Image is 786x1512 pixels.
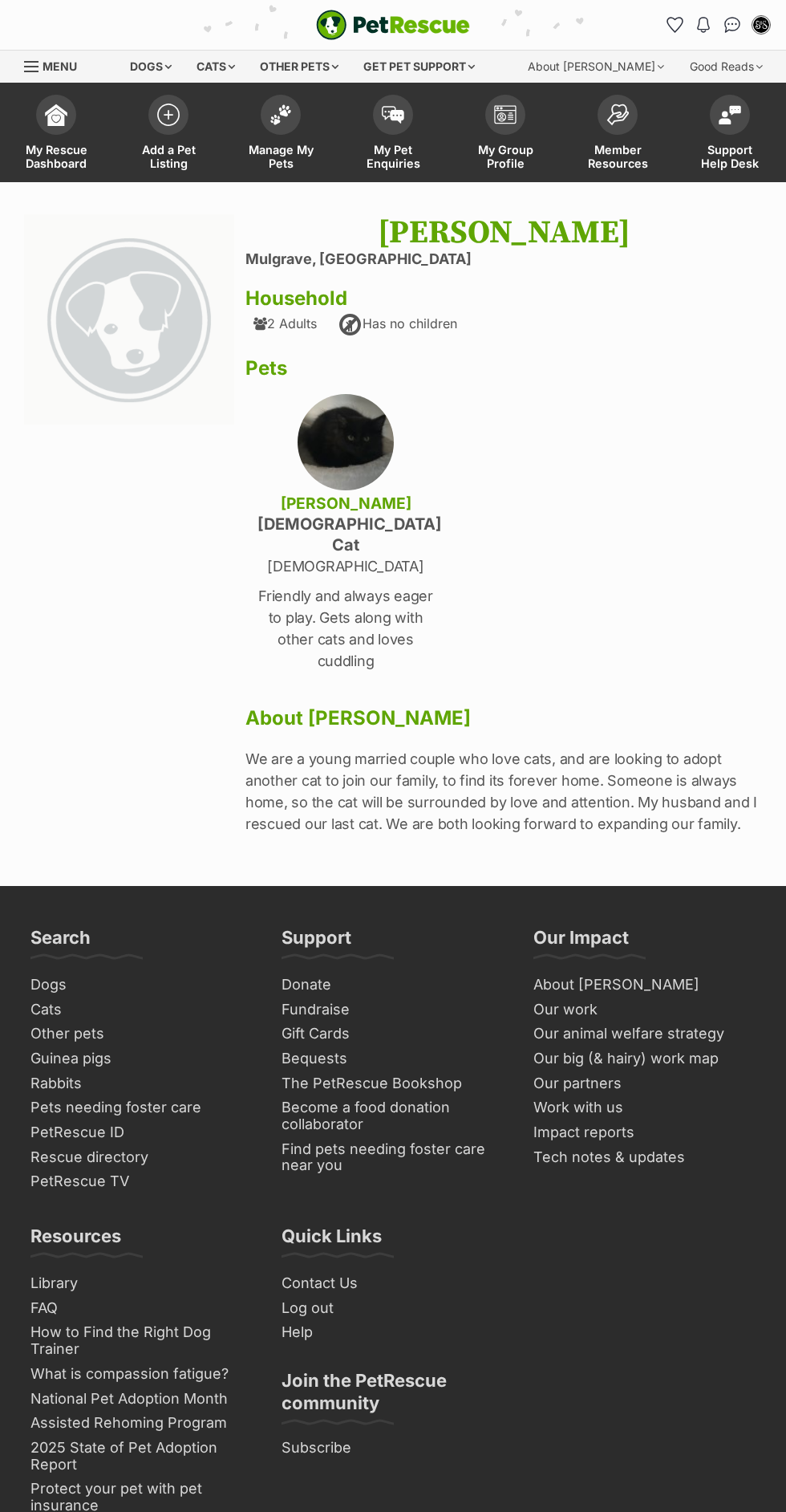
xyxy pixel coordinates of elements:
img: noe440a1chvb76uknykp.jpg [298,394,394,490]
button: My account [748,12,774,38]
span: My Pet Enquiries [357,143,429,170]
span: Manage My Pets [245,143,317,170]
h4: [PERSON_NAME] [257,493,434,514]
img: Sugar and Spice Cat Rescue profile pic [753,17,769,33]
a: Find pets needing foster care near you [275,1137,510,1178]
img: notifications-46538b983faf8c2785f20acdc204bb7945ddae34d4c08c2a6579f10ce5e182be.svg [697,17,710,33]
img: group-profile-icon-3fa3cf56718a62981997c0bc7e787c4b2cf8bcc04b72c1350f741eb67cf2f40e.svg [494,105,517,124]
a: My Pet Enquiries [337,87,449,182]
a: Impact reports [527,1120,762,1145]
a: Support Help Desk [674,87,786,182]
li: Mulgrave, [GEOGRAPHIC_DATA] [245,251,762,268]
a: Our animal welfare strategy [527,1022,762,1047]
a: Assisted Rehoming Program [24,1411,259,1436]
a: Fundraise [275,998,510,1022]
a: Gift Cards [275,1022,510,1047]
a: 2025 State of Pet Adoption Report [24,1436,259,1477]
img: chat-41dd97257d64d25036548639549fe6c8038ab92f7586957e7f3b1b290dea8141.svg [724,17,741,33]
a: About [PERSON_NAME] [527,973,762,998]
h3: Household [245,287,762,310]
img: member-resources-icon-8e73f808a243e03378d46382f2149f9095a855e16c252ad45f914b54edf8863c.svg [606,104,629,125]
button: Notifications [691,12,716,38]
a: Contact Us [275,1271,510,1296]
a: Become a food donation collaborator [275,1095,510,1136]
a: Guinea pigs [24,1047,259,1071]
p: Friendly and always eager to play. Gets along with other cats and loves cuddling [257,585,434,672]
h1: [PERSON_NAME] [245,214,762,251]
span: Add a Pet Listing [132,143,205,170]
a: Add a Pet Listing [112,87,225,182]
h3: Join the PetRescue community [282,1369,504,1424]
a: Work with us [527,1095,762,1120]
h3: Pets [245,357,762,380]
a: Log out [275,1296,510,1321]
span: Support Help Desk [694,143,766,170]
div: 2 Adults [253,316,317,331]
a: My Group Profile [449,87,561,182]
a: Our big (& hairy) work map [527,1047,762,1071]
a: PetRescue [316,10,470,40]
a: Bequests [275,1047,510,1071]
img: logo-e224e6f780fb5917bec1dbf3a21bbac754714ae5b6737aabdf751b685950b380.svg [316,10,470,40]
a: Other pets [24,1022,259,1047]
h4: [DEMOGRAPHIC_DATA] Cat [257,514,434,555]
a: Library [24,1271,259,1296]
span: My Rescue Dashboard [20,143,92,170]
a: Manage My Pets [225,87,337,182]
p: [DEMOGRAPHIC_DATA] [257,555,434,577]
div: Dogs [119,51,183,83]
a: Help [275,1320,510,1345]
a: FAQ [24,1296,259,1321]
div: Has no children [337,312,457,338]
div: Other pets [249,51,350,83]
a: Our partners [527,1071,762,1096]
img: add-pet-listing-icon-0afa8454b4691262ce3f59096e99ab1cd57d4a30225e0717b998d2c9b9846f56.svg [157,104,180,126]
a: Conversations [719,12,745,38]
a: Favourites [662,12,687,38]
a: Cats [24,998,259,1022]
a: Rabbits [24,1071,259,1096]
a: Our work [527,998,762,1022]
a: Pets needing foster care [24,1095,259,1120]
h3: Search [30,926,91,958]
h3: Our Impact [533,926,629,958]
h3: Support [282,926,351,958]
h3: Resources [30,1225,121,1257]
img: manage-my-pets-icon-02211641906a0b7f246fdf0571729dbe1e7629f14944591b6c1af311fb30b64b.svg [269,104,292,125]
p: We are a young married couple who love cats, and are looking to adopt another cat to join our fam... [245,748,762,835]
div: About [PERSON_NAME] [517,51,675,83]
span: My Group Profile [469,143,541,170]
a: Tech notes & updates [527,1145,762,1170]
div: Get pet support [352,51,486,83]
div: Good Reads [679,51,774,83]
div: Cats [185,51,246,83]
span: Member Resources [581,143,654,170]
img: help-desk-icon-fdf02630f3aa405de69fd3d07c3f3aa587a6932b1a1747fa1d2bba05be0121f9.svg [719,105,741,124]
a: The PetRescue Bookshop [275,1071,510,1096]
img: dashboard-icon-eb2f2d2d3e046f16d808141f083e7271f6b2e854fb5c12c21221c1fb7104beca.svg [45,104,67,126]
a: Menu [24,51,88,79]
img: large_default-f37c3b2ddc539b7721ffdbd4c88987add89f2ef0fd77a71d0d44a6cf3104916e.png [24,214,234,425]
img: pet-enquiries-icon-7e3ad2cf08bfb03b45e93fb7055b45f3efa6380592205ae92323e6603595dc1f.svg [382,106,404,124]
a: National Pet Adoption Month [24,1387,259,1412]
h3: Quick Links [282,1225,382,1257]
ul: Account quick links [662,12,774,38]
a: Member Resources [561,87,674,182]
a: Donate [275,973,510,998]
h3: About [PERSON_NAME] [245,707,762,730]
a: PetRescue TV [24,1169,259,1194]
a: Subscribe [275,1436,510,1461]
a: PetRescue ID [24,1120,259,1145]
a: Rescue directory [24,1145,259,1170]
a: Dogs [24,973,259,998]
a: How to Find the Right Dog Trainer [24,1320,259,1361]
span: Menu [43,59,77,73]
a: What is compassion fatigue? [24,1362,259,1387]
